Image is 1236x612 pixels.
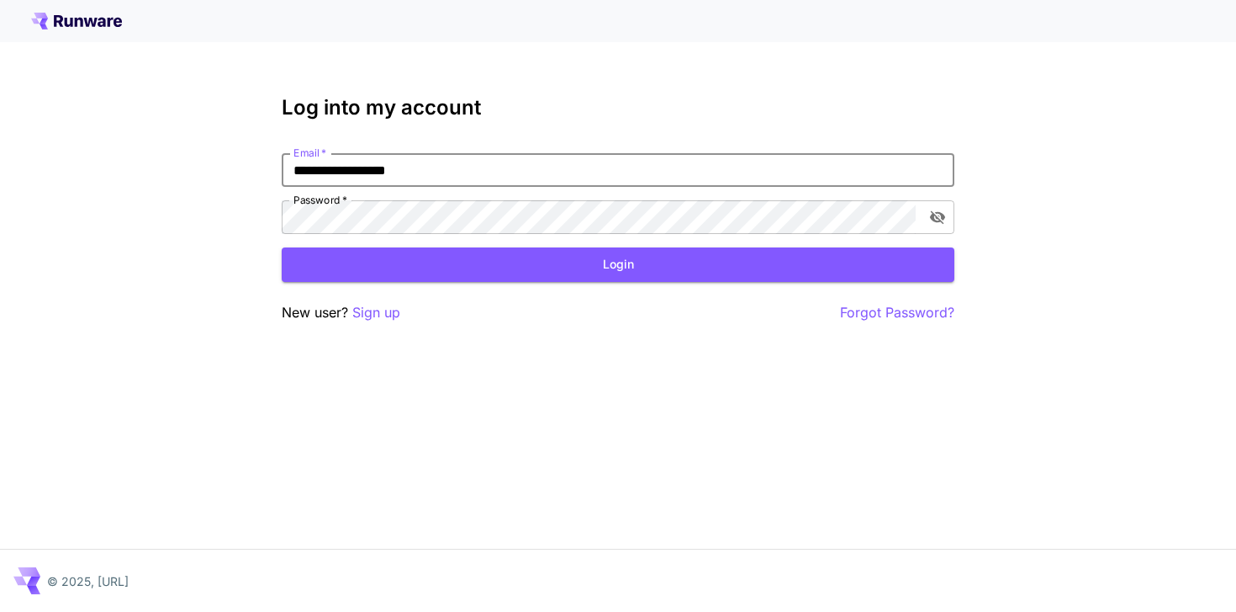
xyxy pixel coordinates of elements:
button: Login [282,247,954,282]
h3: Log into my account [282,96,954,120]
p: New user? [282,302,400,323]
label: Email [293,146,326,160]
button: Forgot Password? [840,302,954,323]
button: Sign up [352,302,400,323]
label: Password [293,193,347,207]
p: © 2025, [URL] [47,572,129,590]
button: toggle password visibility [922,202,953,232]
